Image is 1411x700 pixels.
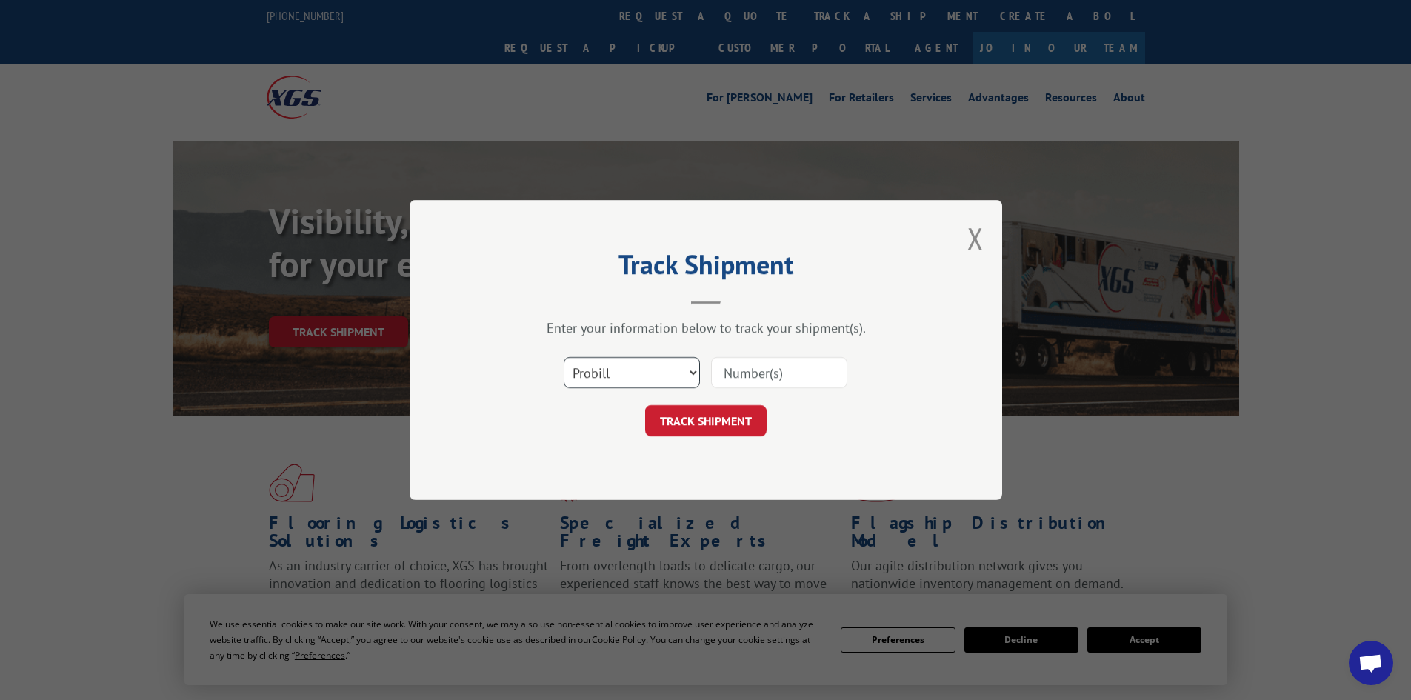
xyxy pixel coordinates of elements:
button: Close modal [967,219,984,258]
div: Enter your information below to track your shipment(s). [484,319,928,336]
h2: Track Shipment [484,254,928,282]
button: TRACK SHIPMENT [645,405,767,436]
div: Open chat [1349,641,1393,685]
input: Number(s) [711,357,847,388]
